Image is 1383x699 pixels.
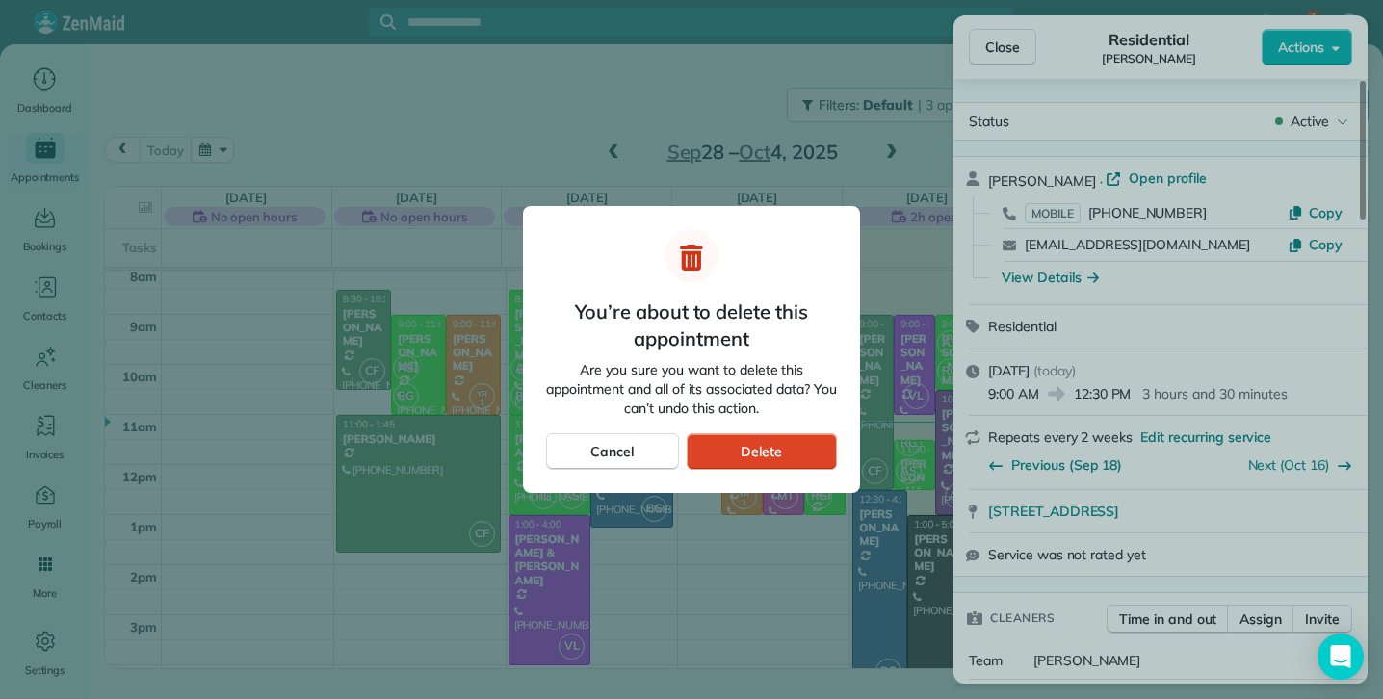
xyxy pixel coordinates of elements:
span: Are you sure you want to delete this appointment and all of its associated data? You can’t undo t... [546,360,837,418]
button: Cancel [546,433,679,470]
span: You’re about to delete this appointment [546,298,837,352]
button: Delete [687,433,837,470]
span: Cancel [590,442,634,461]
span: Delete [741,442,782,461]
